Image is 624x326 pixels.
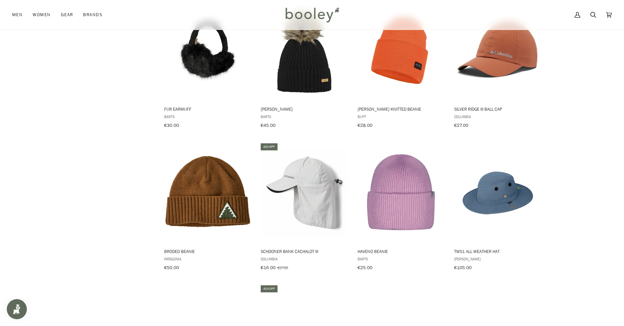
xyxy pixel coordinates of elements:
[453,142,542,273] a: TWS1 All Weather Hat
[163,148,252,238] img: Patagonia Brodeo Beanie Dawn Tracks Patch: Shelter Brown - Booley Galway
[453,148,542,238] img: Tilley TWS1 All Weather Hat Blue / Green - Booley Galway
[358,114,445,119] span: Buff
[357,142,446,273] a: Haveno Beanie
[164,256,251,262] span: Patagonia
[454,106,541,112] span: Silver Ridge III Ball Cap
[278,265,288,270] span: €27.00
[12,11,23,18] span: Men
[358,106,445,112] span: [PERSON_NAME] Knitted Beanie
[261,106,348,112] span: [PERSON_NAME]
[260,148,349,238] img: Columbia Schooner Bank Cachalot III Cool Grey - Booley Galway
[164,248,251,254] span: Brodeo Beanie
[261,114,348,119] span: Barts
[163,6,252,95] img: Barts Fur Earmuffs Black - Booley Galway
[260,6,349,95] img: Barts Augusti Beanie Black - Booley Galway
[358,122,372,129] span: €28.00
[163,142,252,273] a: Brodeo Beanie
[357,6,446,95] img: Buff Knitted Beanie Niels Tangerine - Booley Galway
[261,248,348,254] span: Schooner Bank Cachalot III
[283,5,341,25] img: Booley
[261,122,276,129] span: €45.00
[453,6,542,95] img: Columbia Silver Ridge III Ball Cap Auburn - Booley Galway
[164,106,251,112] span: Fur Earmuff
[454,248,541,254] span: TWS1 All Weather Hat
[83,11,103,18] span: Brands
[454,122,468,129] span: €27.00
[261,256,348,262] span: Columbia
[261,143,278,150] div: 41% off
[358,248,445,254] span: Haveno Beanie
[164,122,179,129] span: €30.00
[454,256,541,262] span: [PERSON_NAME]
[357,148,446,238] img: Barts Haveno Beanie Orchid - Booley Galway
[164,264,179,271] span: €50.00
[261,285,278,292] div: 41% off
[261,264,276,271] span: €16.00
[164,114,251,119] span: Barts
[7,299,27,319] iframe: Button to open loyalty program pop-up
[454,264,472,271] span: €105.00
[61,11,73,18] span: Gear
[454,114,541,119] span: Columbia
[358,264,372,271] span: €25.00
[260,142,349,273] a: Schooner Bank Cachalot III
[33,11,50,18] span: Women
[358,256,445,262] span: Barts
